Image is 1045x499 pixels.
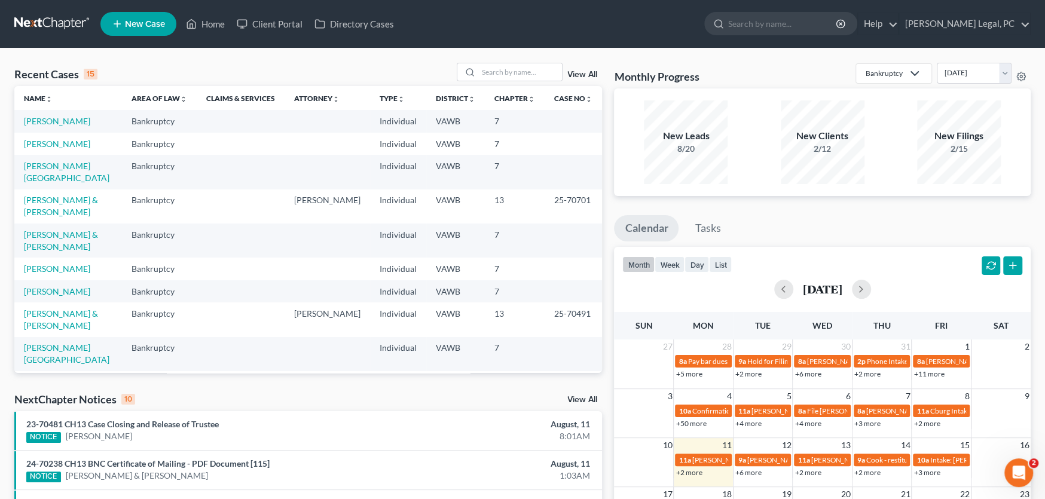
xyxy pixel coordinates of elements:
[426,337,485,371] td: VAWB
[14,392,135,406] div: NextChapter Notices
[797,406,805,415] span: 8a
[1004,458,1033,487] iframe: Intercom live chat
[380,94,405,103] a: Typeunfold_more
[308,13,400,35] a: Directory Cases
[24,139,90,149] a: [PERSON_NAME]
[426,371,485,405] td: VAWB
[410,418,590,430] div: August, 11
[122,371,197,405] td: Bankruptcy
[735,419,762,428] a: +4 more
[935,320,948,330] span: Fri
[26,419,219,429] a: 23-70481 CH13 Case Closing and Release of Trustee
[840,339,852,354] span: 30
[795,419,821,428] a: +4 more
[24,308,98,330] a: [PERSON_NAME] & [PERSON_NAME]
[24,229,98,252] a: [PERSON_NAME] & [PERSON_NAME]
[661,438,673,452] span: 10
[24,195,98,217] a: [PERSON_NAME] & [PERSON_NAME]
[370,280,426,302] td: Individual
[285,189,370,224] td: [PERSON_NAME]
[622,256,655,273] button: month
[125,20,165,29] span: New Case
[24,116,90,126] a: [PERSON_NAME]
[370,337,426,371] td: Individual
[567,396,597,404] a: View All
[735,369,762,378] a: +2 more
[370,155,426,189] td: Individual
[468,96,475,103] i: unfold_more
[410,458,590,470] div: August, 11
[795,369,821,378] a: +6 more
[485,224,545,258] td: 7
[26,432,61,443] div: NOTICE
[916,357,924,366] span: 8a
[45,96,53,103] i: unfold_more
[904,389,911,403] span: 7
[866,406,951,415] span: [PERSON_NAME] plan due
[780,438,792,452] span: 12
[747,455,867,464] span: [PERSON_NAME] - criminal (WCGDC)
[726,389,733,403] span: 4
[913,419,940,428] a: +2 more
[24,161,109,183] a: [PERSON_NAME][GEOGRAPHIC_DATA]
[735,468,762,477] a: +6 more
[426,155,485,189] td: VAWB
[728,13,838,35] input: Search by name...
[24,286,90,296] a: [PERSON_NAME]
[676,369,702,378] a: +5 more
[959,438,971,452] span: 15
[795,468,821,477] a: +2 more
[122,189,197,224] td: Bankruptcy
[644,129,728,143] div: New Leads
[132,94,187,103] a: Area of Lawunfold_more
[785,389,792,403] span: 5
[285,371,370,405] td: [PERSON_NAME]
[899,339,911,354] span: 31
[644,143,728,155] div: 8/20
[494,94,535,103] a: Chapterunfold_more
[1023,339,1031,354] span: 2
[913,369,944,378] a: +11 more
[738,357,746,366] span: 9a
[721,438,733,452] span: 11
[485,155,545,189] td: 7
[426,302,485,336] td: VAWB
[738,455,746,464] span: 9a
[780,339,792,354] span: 29
[478,63,562,81] input: Search by name...
[26,458,270,469] a: 24-70238 CH13 BNC Certificate of Mailing - PDF Document [115]
[812,320,832,330] span: Wed
[24,342,109,365] a: [PERSON_NAME][GEOGRAPHIC_DATA]
[866,455,976,464] span: Cook - restitution review (WCGDC)
[485,371,545,405] td: 13
[614,215,679,241] a: Calendar
[528,96,535,103] i: unfold_more
[426,133,485,155] td: VAWB
[485,110,545,132] td: 7
[370,258,426,280] td: Individual
[1023,389,1031,403] span: 9
[180,13,231,35] a: Home
[370,133,426,155] td: Individual
[781,143,864,155] div: 2/12
[709,256,732,273] button: list
[854,419,881,428] a: +3 more
[655,256,685,273] button: week
[485,302,545,336] td: 13
[122,280,197,302] td: Bankruptcy
[370,302,426,336] td: Individual
[66,470,208,482] a: [PERSON_NAME] & [PERSON_NAME]
[797,455,809,464] span: 11a
[426,280,485,302] td: VAWB
[916,406,928,415] span: 11a
[679,357,686,366] span: 8a
[614,69,699,84] h3: Monthly Progress
[122,258,197,280] td: Bankruptcy
[84,69,97,79] div: 15
[332,96,340,103] i: unfold_more
[122,110,197,132] td: Bankruptcy
[410,470,590,482] div: 1:03AM
[866,68,903,78] div: Bankruptcy
[899,438,911,452] span: 14
[666,389,673,403] span: 3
